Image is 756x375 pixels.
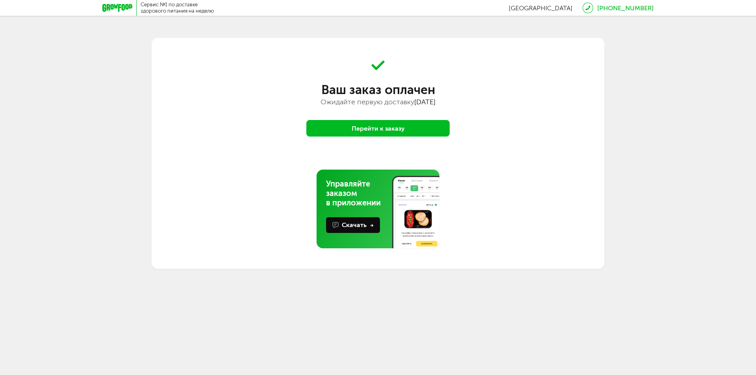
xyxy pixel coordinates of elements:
div: Ожидайте первую доставку [152,96,604,107]
button: Скачать [326,217,380,233]
span: [DATE] [414,98,435,106]
span: [GEOGRAPHIC_DATA] [509,4,573,12]
div: Управляйте заказом в приложении [326,179,389,207]
div: Скачать [342,220,374,230]
div: Сервис №1 по доставке здорового питания на неделю [141,2,214,14]
div: Ваш заказ оплачен [152,83,604,96]
a: [PHONE_NUMBER] [597,4,654,12]
button: Перейти к заказу [306,120,450,137]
